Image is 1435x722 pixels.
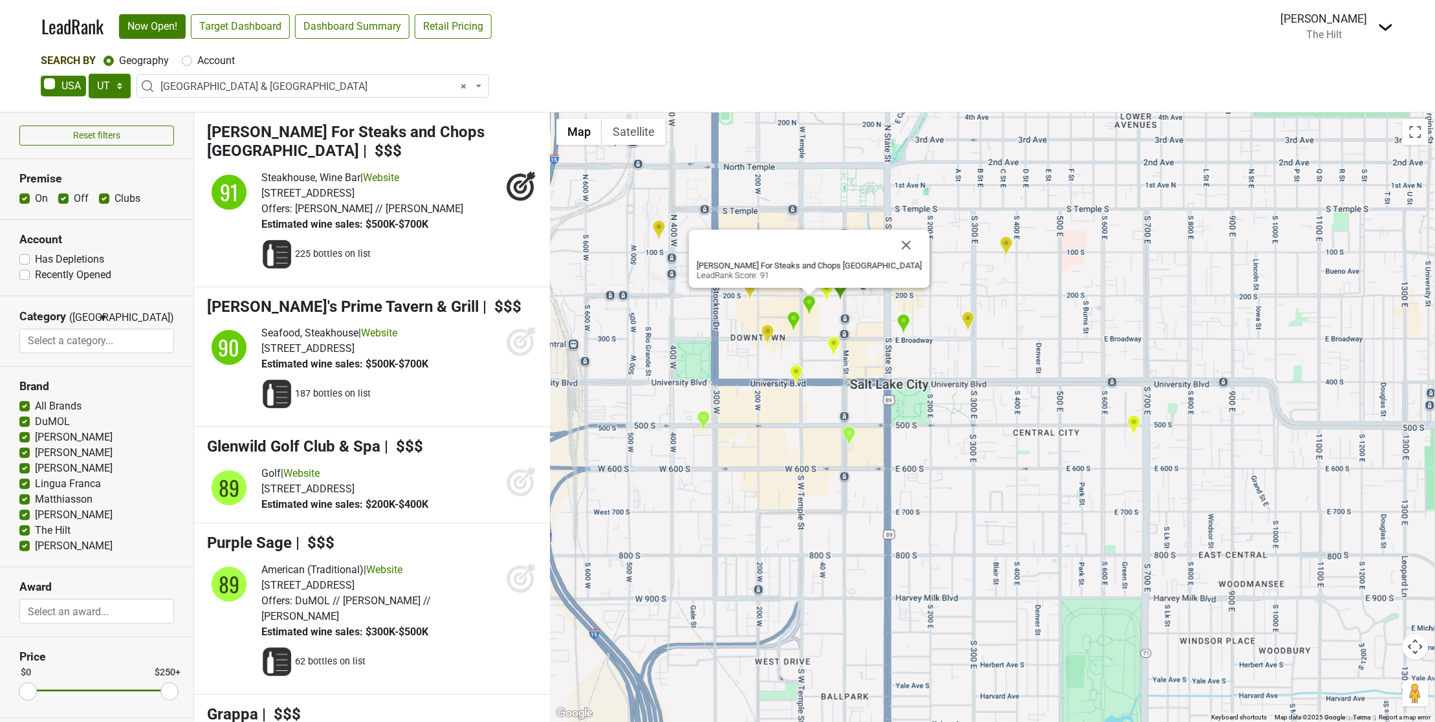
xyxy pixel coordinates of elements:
a: Website [283,467,320,479]
img: Wine List [261,378,292,410]
label: [PERSON_NAME] [35,461,113,476]
a: Report a map error [1379,714,1431,721]
label: DuMOL [35,414,70,430]
div: LeadRank Score: 91 [697,261,922,280]
span: Glenwild Golf Club & Spa [207,437,380,455]
label: All Brands [35,399,82,414]
div: Bambara [834,280,848,301]
div: $250+ [155,666,181,681]
h3: Price [19,650,174,664]
div: The Grand America Hotel [842,426,856,447]
div: Oquirrh [1000,236,1013,257]
input: Select an award... [20,599,173,624]
div: BTG Wine Bar [789,364,803,386]
label: [PERSON_NAME] [35,445,113,461]
div: Kimpton Hotel Monaco Salt Lake City [820,281,833,302]
label: Geography [119,53,169,69]
div: Valter's Osteria [761,324,774,345]
span: Estimated wine sales: $500K-$700K [261,218,428,230]
span: 225 bottles on list [295,248,371,261]
a: Terms (opens in new tab) [1353,714,1372,721]
span: | $$$ [483,298,521,316]
span: ▼ [98,312,108,323]
button: Show street map [556,119,602,145]
span: [PERSON_NAME] For Steaks and Chops [GEOGRAPHIC_DATA] [207,123,485,160]
div: Spencer's For Steaks and Chops Salt Lake City [802,295,816,316]
a: Website [366,563,402,576]
div: Takashi [827,336,840,357]
h3: Brand [19,380,174,393]
button: Toggle fullscreen view [1403,119,1429,145]
a: Website [363,171,399,184]
span: [STREET_ADDRESS] [261,187,355,199]
div: | [261,325,428,341]
div: The Copper Onion [897,314,910,335]
span: [STREET_ADDRESS] [261,579,355,591]
label: Has Depletions [35,252,104,267]
label: Account [197,53,235,69]
span: Salt Lake & Northern UT [137,74,489,98]
span: 187 bottles on list [295,388,371,400]
h3: Category [19,310,66,323]
div: Current Fish & Oyster [961,311,975,333]
span: American (Traditional) [261,563,364,576]
span: Offers: [261,595,292,607]
div: 91 [210,173,248,212]
span: [PERSON_NAME]'s Prime Tavern & Grill [207,298,479,316]
label: Matthiasson [35,492,93,507]
span: Salt Lake & Northern UT [160,79,473,94]
span: Estimated wine sales: $200K-$400K [261,498,428,510]
h3: Account [19,233,174,246]
button: Keyboard shortcuts [1212,713,1267,722]
img: Google [553,705,596,722]
div: Christopher's Prime Tavern & Grill [787,311,800,333]
span: Estimated wine sales: $300K-$500K [261,626,428,638]
label: [PERSON_NAME] [35,430,113,445]
span: Search By [41,54,96,67]
span: Estimated wine sales: $500K-$700K [261,358,428,370]
div: | [261,466,428,481]
a: Website [361,327,397,339]
span: | $$$ [384,437,423,455]
a: Retail Pricing [415,14,492,39]
h3: Premise [19,172,174,186]
label: The Hilt [35,523,71,538]
span: Purple Sage [207,534,292,552]
div: AC Hotel Salt Lake City Downtown [743,279,757,301]
div: Whole Foods Market [1127,415,1141,436]
span: Map data ©2025 Google [1275,714,1346,721]
span: [STREET_ADDRESS] [261,342,355,355]
label: [PERSON_NAME] [35,507,113,523]
img: quadrant_split.svg [207,325,251,369]
span: | $$$ [296,534,334,552]
a: Open this area in Google Maps (opens a new window) [553,705,596,722]
img: Dropdown Menu [1378,19,1394,35]
div: $0 [21,666,31,681]
div: Urban Hill [697,410,710,432]
label: [PERSON_NAME] [35,538,113,554]
input: Select a category... [20,329,173,353]
img: quadrant_split.svg [207,170,251,214]
span: Seafood, Steakhouse [261,327,358,339]
img: quadrant_split.svg [207,466,251,510]
div: | [261,170,463,186]
span: 62 bottles on list [295,655,366,668]
img: quadrant_split.svg [207,562,251,606]
b: [PERSON_NAME] For Steaks and Chops [GEOGRAPHIC_DATA] [697,261,922,270]
img: Wine List [261,239,292,270]
span: Offers: [261,202,292,215]
span: Steakhouse, Wine Bar [261,171,360,184]
span: [PERSON_NAME] // [PERSON_NAME] [295,202,463,215]
button: Reset filters [19,126,174,146]
a: Target Dashboard [191,14,290,39]
div: | [261,562,499,578]
button: Drag Pegman onto the map to open Street View [1403,681,1429,706]
span: | $$$ [363,142,402,160]
a: Now Open! [119,14,186,39]
div: [PERSON_NAME] [1281,10,1368,27]
h3: Award [19,580,174,594]
div: 89 [210,468,248,507]
span: ([GEOGRAPHIC_DATA]) [69,310,95,329]
button: Show satellite imagery [602,119,666,145]
span: [STREET_ADDRESS] [261,483,355,495]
